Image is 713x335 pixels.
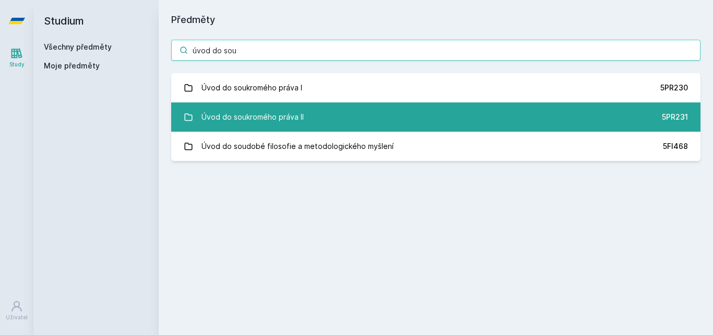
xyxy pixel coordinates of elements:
h1: Předměty [171,13,700,27]
div: Uživatel [6,314,28,321]
span: Moje předměty [44,61,100,71]
div: 5PR231 [662,112,688,122]
div: Úvod do soukromého práva I [201,77,302,98]
div: 5PR230 [660,83,688,93]
a: Úvod do soudobé filosofie a metodologického myšlení 5FI468 [171,132,700,161]
div: Úvod do soukromého práva II [201,107,304,128]
div: Úvod do soudobé filosofie a metodologického myšlení [201,136,394,157]
a: Všechny předměty [44,42,112,51]
a: Uživatel [2,295,31,327]
a: Úvod do soukromého práva I 5PR230 [171,73,700,102]
a: Úvod do soukromého práva II 5PR231 [171,102,700,132]
input: Název nebo ident předmětu… [171,40,700,61]
a: Study [2,42,31,74]
div: 5FI468 [663,141,688,152]
div: Study [9,61,25,68]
